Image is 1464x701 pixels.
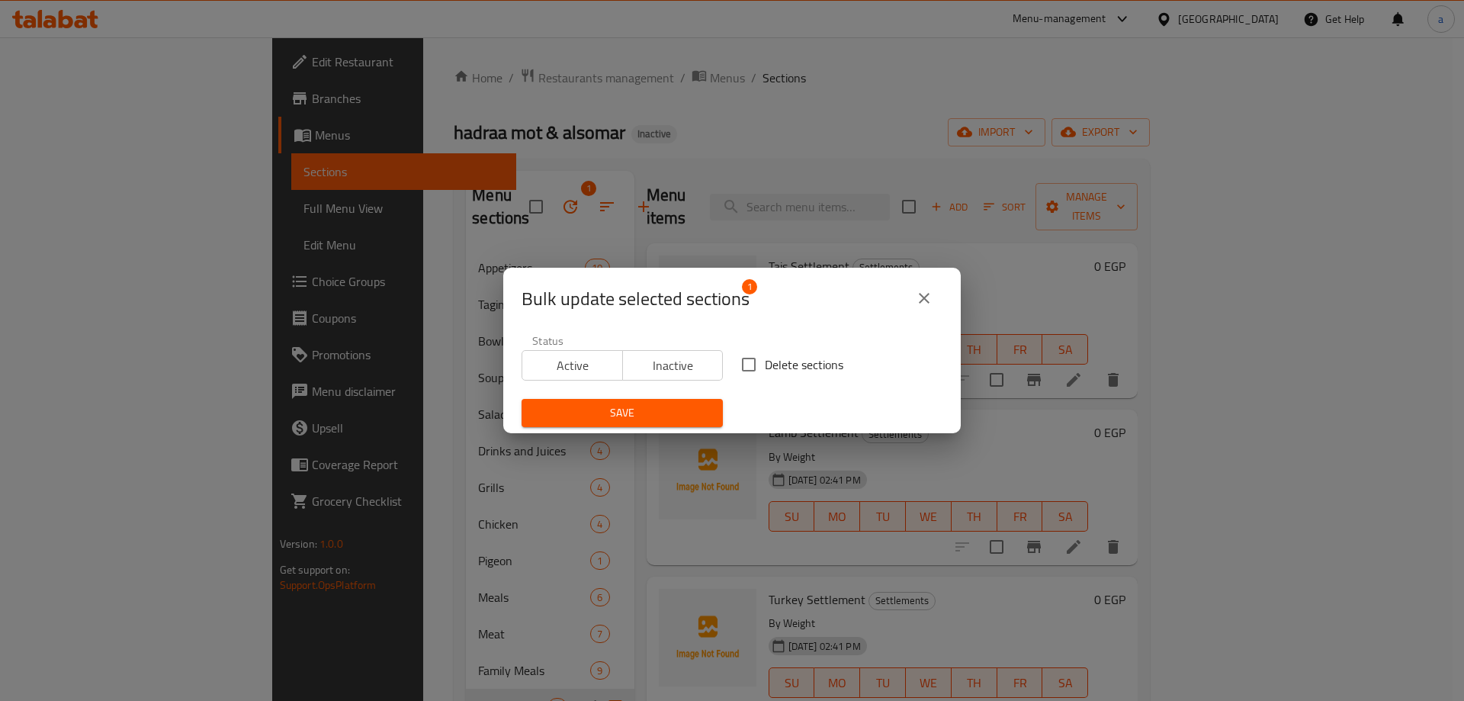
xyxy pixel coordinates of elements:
span: Delete sections [765,355,843,374]
span: Save [534,404,711,423]
span: Selected section count [522,287,750,311]
span: Active [528,355,617,377]
span: Inactive [629,355,718,377]
button: close [906,280,942,317]
button: Active [522,350,623,381]
button: Save [522,399,723,427]
span: 1 [742,279,757,294]
button: Inactive [622,350,724,381]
